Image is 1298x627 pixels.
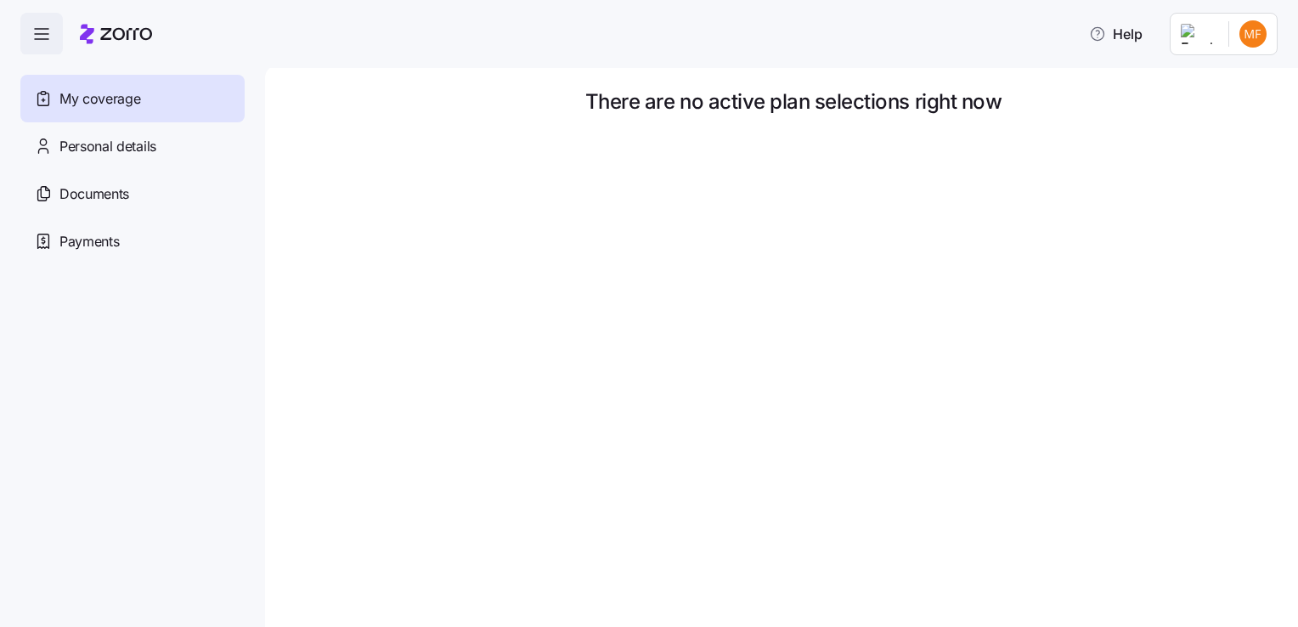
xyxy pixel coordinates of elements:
a: My coverage [20,75,245,122]
span: Documents [59,184,129,205]
a: Documents [20,170,245,217]
span: Help [1089,24,1143,44]
a: Personal details [20,122,245,170]
img: Employer logo [1181,24,1215,44]
button: Help [1075,17,1156,51]
img: 44e3e7a0350e3c795ca5f94bb8c8dc2b [1239,20,1267,48]
a: Payments [20,217,245,265]
span: Personal details [59,136,156,157]
span: There are no active plan selections right now [585,92,1002,112]
img: Person sitting and waiting with coffee and laptop [619,126,968,474]
span: My coverage [59,88,140,110]
span: Payments [59,231,119,252]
